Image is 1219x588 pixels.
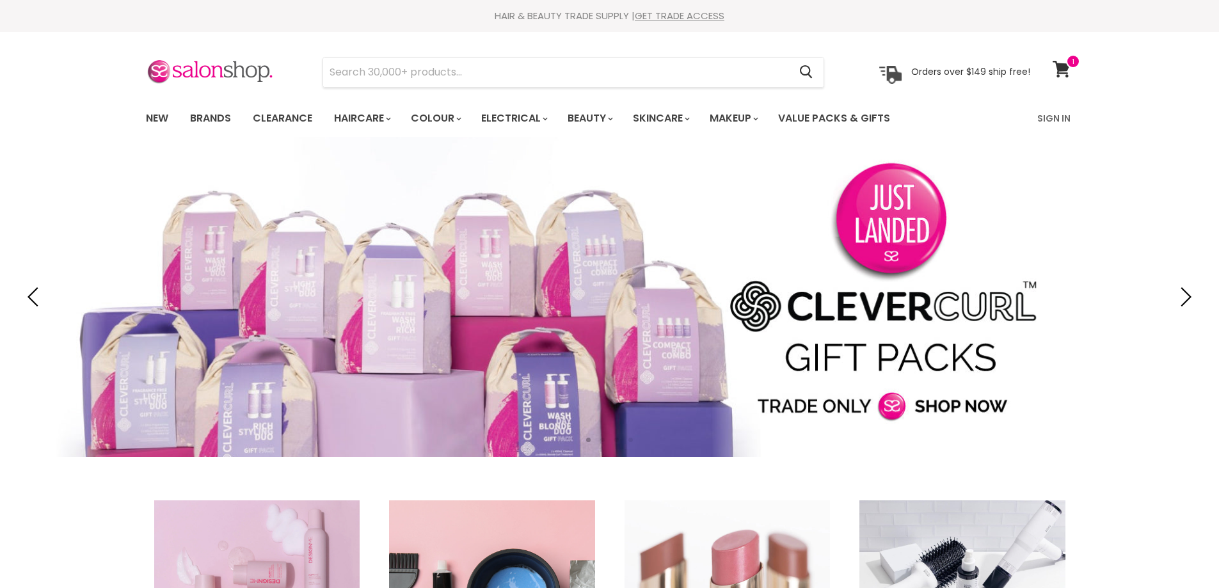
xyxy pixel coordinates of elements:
[628,438,633,442] li: Page dot 4
[130,100,1090,137] nav: Main
[769,105,900,132] a: Value Packs & Gifts
[1171,284,1197,310] button: Next
[790,58,824,87] button: Search
[600,438,605,442] li: Page dot 2
[130,10,1090,22] div: HAIR & BEAUTY TRADE SUPPLY |
[472,105,555,132] a: Electrical
[635,9,724,22] a: GET TRADE ACCESS
[136,100,965,137] ul: Main menu
[22,284,48,310] button: Previous
[558,105,621,132] a: Beauty
[180,105,241,132] a: Brands
[700,105,766,132] a: Makeup
[136,105,178,132] a: New
[614,438,619,442] li: Page dot 3
[323,57,824,88] form: Product
[323,58,790,87] input: Search
[401,105,469,132] a: Colour
[623,105,697,132] a: Skincare
[911,66,1030,77] p: Orders over $149 ship free!
[1030,105,1078,132] a: Sign In
[243,105,322,132] a: Clearance
[324,105,399,132] a: Haircare
[586,438,591,442] li: Page dot 1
